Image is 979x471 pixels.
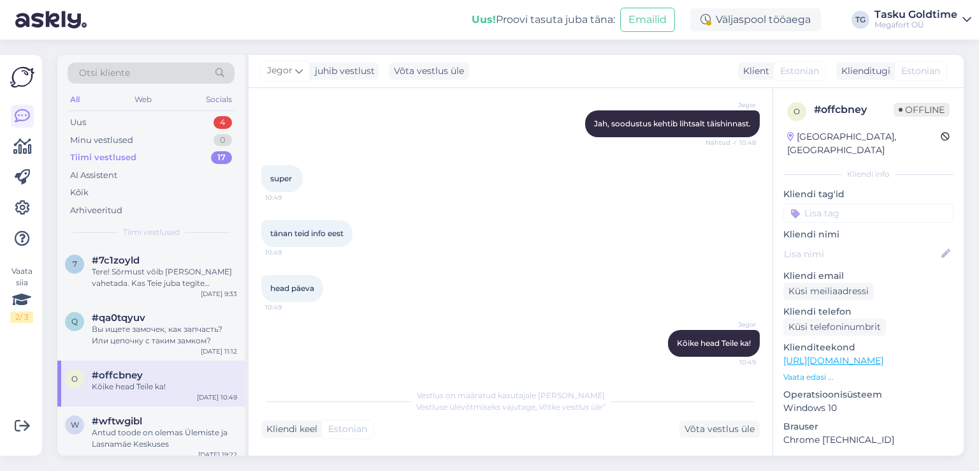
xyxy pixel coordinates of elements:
[783,204,954,223] input: Lisa tag
[214,116,232,129] div: 4
[70,204,122,217] div: Arhiveeritud
[270,228,344,238] span: tänan teid info eest
[472,13,496,26] b: Uus!
[92,312,145,324] span: #qa0tqyuv
[211,151,232,164] div: 17
[852,11,869,29] div: TG
[814,102,894,117] div: # offcbney
[71,374,78,384] span: o
[783,341,954,354] p: Klienditeekond
[10,65,34,89] img: Askly Logo
[416,402,606,412] span: Vestluse ülevõtmiseks vajutage
[780,64,819,78] span: Estonian
[92,255,140,266] span: #7c1zoyld
[73,259,77,269] span: 7
[270,174,292,183] span: super
[783,228,954,241] p: Kliendi nimi
[214,134,232,147] div: 0
[894,103,950,117] span: Offline
[874,20,957,30] div: Megafort OÜ
[71,420,79,430] span: w
[874,10,971,30] a: Tasku GoldtimeMegafort OÜ
[783,305,954,318] p: Kliendi telefon
[708,357,756,367] span: 10:49
[201,347,237,356] div: [DATE] 11:12
[783,433,954,447] p: Chrome [TECHNICAL_ID]
[10,311,33,323] div: 2 / 3
[783,388,954,401] p: Operatsioonisüsteem
[783,401,954,415] p: Windows 10
[261,422,317,436] div: Kliendi keel
[92,266,237,289] div: Tere! Sõrmust võib [PERSON_NAME] vahetada. Kas Teie juba tegite vahetuse ja sõrmus ikkagi pole õi...
[70,116,86,129] div: Uus
[79,66,130,80] span: Otsi kliente
[92,427,237,450] div: Antud toode on olemas Ülemiste ja Lasnamäe Keskuses
[708,320,756,329] span: Jegor
[92,381,237,392] div: Kõike head Teile ka!
[92,370,143,381] span: #offcbney
[783,420,954,433] p: Brauser
[706,138,756,147] span: Nähtud ✓ 10:48
[535,402,606,412] i: „Võtke vestlus üle”
[472,12,615,27] div: Proovi tasuta juba täna:
[310,64,375,78] div: juhib vestlust
[783,283,874,300] div: Küsi meiliaadressi
[197,392,237,402] div: [DATE] 10:49
[783,355,883,366] a: [URL][DOMAIN_NAME]
[783,371,954,383] p: Vaata edasi ...
[92,415,142,427] span: #wftwgibl
[10,265,33,323] div: Vaata siia
[417,391,605,400] span: Vestlus on määratud kasutajale [PERSON_NAME]
[836,64,890,78] div: Klienditugi
[787,130,941,157] div: [GEOGRAPHIC_DATA], [GEOGRAPHIC_DATA]
[783,188,954,201] p: Kliendi tag'id
[389,63,469,80] div: Võta vestlus üle
[203,91,235,108] div: Socials
[265,303,313,312] span: 10:49
[70,151,136,164] div: Tiimi vestlused
[68,91,82,108] div: All
[265,248,313,257] span: 10:49
[783,269,954,283] p: Kliendi email
[70,169,117,182] div: AI Assistent
[70,186,89,199] div: Kõik
[198,450,237,460] div: [DATE] 19:22
[783,168,954,180] div: Kliendi info
[677,338,751,348] span: Kõike head Teile ka!
[620,8,675,32] button: Emailid
[784,247,939,261] input: Lisa nimi
[328,422,367,436] span: Estonian
[132,91,154,108] div: Web
[901,64,940,78] span: Estonian
[783,318,886,336] div: Küsi telefoninumbrit
[874,10,957,20] div: Tasku Goldtime
[123,227,180,238] span: Tiimi vestlused
[690,8,821,31] div: Väljaspool tööaega
[71,317,78,326] span: q
[708,100,756,110] span: Jegor
[594,119,751,128] span: Jah, soodustus kehtib lihtsalt täishinnast.
[267,64,293,78] span: Jegor
[794,107,800,116] span: o
[270,283,314,293] span: head päeva
[738,64,769,78] div: Klient
[679,421,760,438] div: Võta vestlus üle
[70,134,133,147] div: Minu vestlused
[265,193,313,202] span: 10:49
[201,289,237,299] div: [DATE] 9:33
[92,324,237,347] div: Вы ищете замочек, как запчасть? Или цепочку с таким замком?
